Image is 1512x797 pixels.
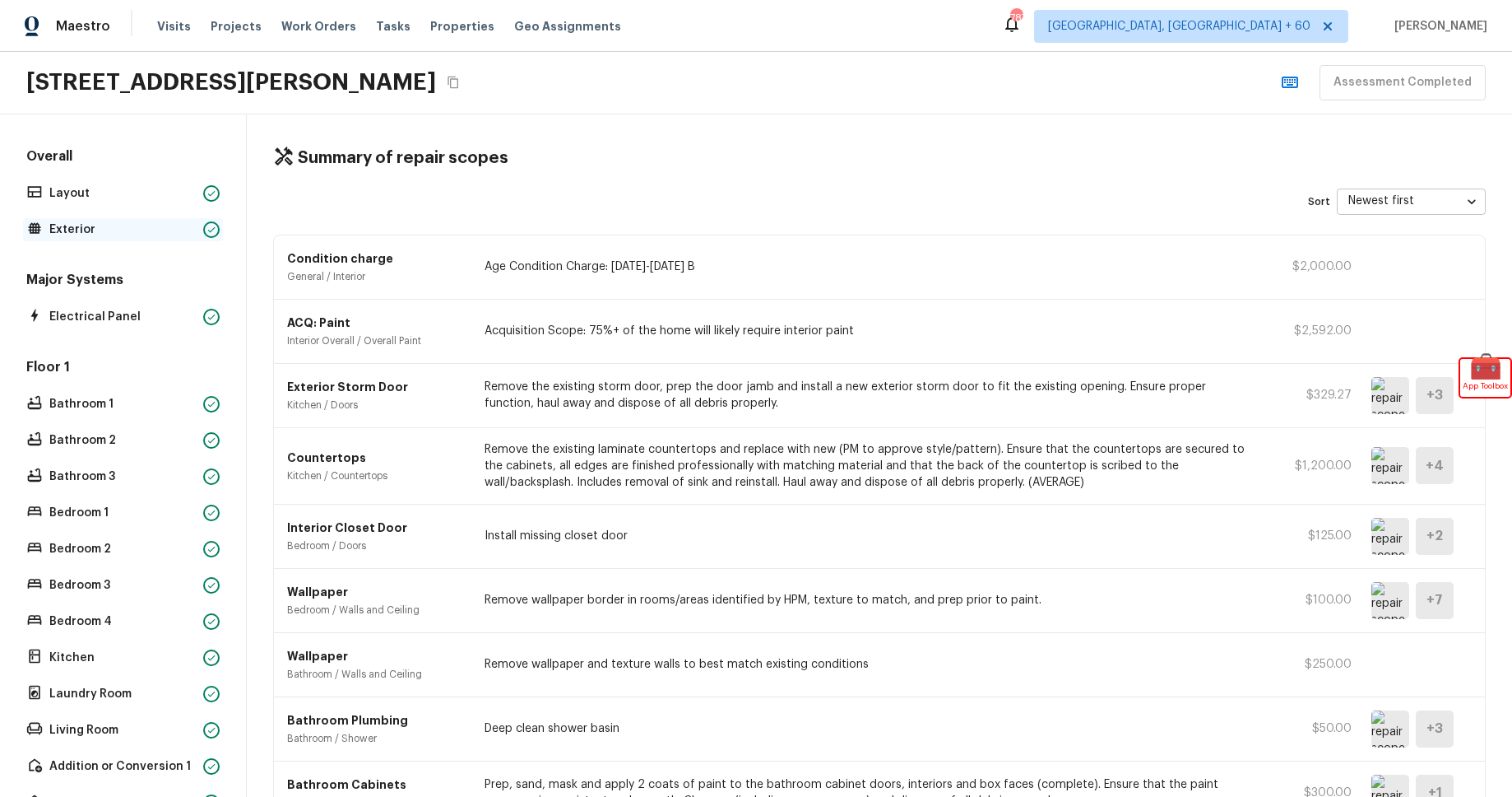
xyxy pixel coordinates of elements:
[49,577,197,594] p: Bedroom 3
[287,668,465,681] p: Bathroom / Walls and Ceiling
[1010,10,1022,26] div: 787
[514,18,621,35] span: Geo Assignments
[1371,377,1409,414] img: repair scope asset
[23,271,223,292] h5: Major Systems
[287,584,465,600] p: Wallpaper
[287,450,465,466] p: Countertops
[211,18,262,35] span: Projects
[26,68,436,97] h2: [STREET_ADDRESS][PERSON_NAME]
[287,539,465,552] p: Bedroom / Doors
[1426,591,1443,609] h5: + 7
[485,441,1258,491] p: Remove the existing laminate countertops and replace with new (PM to approve style/pattern). Ensu...
[287,379,465,395] p: Exterior Storm Door
[287,469,465,482] p: Kitchen / Countertops
[1463,378,1508,394] span: App Toolbox
[1371,447,1409,484] img: repair scope asset
[1426,457,1444,475] h5: + 4
[1278,592,1352,608] p: $100.00
[430,18,494,35] span: Properties
[1460,359,1510,375] span: 🧰
[23,147,223,169] h5: Overall
[287,270,465,283] p: General / Interior
[376,21,410,32] span: Tasks
[1460,359,1510,397] div: 🧰App Toolbox
[49,722,197,739] p: Living Room
[49,468,197,485] p: Bathroom 3
[1371,711,1409,748] img: repair scope asset
[49,505,197,521] p: Bedroom 1
[485,379,1258,412] p: Remove the existing storm door, prep the door jamb and install a new exterior storm door to fit t...
[287,604,465,617] p: Bedroom / Walls and Ceiling
[1278,259,1352,275] p: $2,000.00
[1278,528,1352,544] p: $125.00
[49,686,197,702] p: Laundry Room
[157,18,191,35] span: Visits
[287,250,465,267] p: Condition charge
[485,528,1258,544] p: Install missing closet door
[287,334,465,347] p: Interior Overall / Overall Paint
[287,648,465,664] p: Wallpaper
[287,520,465,536] p: Interior Closet Door
[287,732,465,745] p: Bathroom / Shower
[485,720,1258,737] p: Deep clean shower basin
[1388,18,1487,35] span: [PERSON_NAME]
[49,613,197,630] p: Bedroom 4
[49,185,197,202] p: Layout
[485,656,1258,673] p: Remove wallpaper and texture walls to best match existing conditions
[1426,527,1443,545] h5: + 2
[56,18,110,35] span: Maestro
[298,147,508,169] h4: Summary of repair scopes
[49,309,197,325] p: Electrical Panel
[1278,323,1352,339] p: $2,592.00
[1426,720,1443,738] h5: + 3
[485,259,1258,275] p: Age Condition Charge: [DATE]-[DATE] B
[1426,386,1443,404] h5: + 3
[1278,387,1352,403] p: $329.27
[49,221,197,238] p: Exterior
[23,358,223,380] h5: Floor 1
[443,72,464,93] button: Copy Address
[49,396,197,412] p: Bathroom 1
[287,776,465,793] p: Bathroom Cabinets
[1371,518,1409,555] img: repair scope asset
[1337,179,1486,223] div: Newest first
[1278,720,1352,737] p: $50.00
[1278,458,1352,474] p: $1,200.00
[1371,582,1409,619] img: repair scope asset
[1278,656,1352,673] p: $250.00
[49,650,197,666] p: Kitchen
[287,398,465,412] p: Kitchen / Doors
[281,18,356,35] span: Work Orders
[287,712,465,729] p: Bathroom Plumbing
[485,592,1258,608] p: Remove wallpaper border in rooms/areas identified by HPM, texture to match, and prep prior to paint.
[485,323,1258,339] p: Acquisition Scope: 75%+ of the home will likely require interior paint
[49,432,197,449] p: Bathroom 2
[1308,195,1330,208] p: Sort
[1048,18,1310,35] span: [GEOGRAPHIC_DATA], [GEOGRAPHIC_DATA] + 60
[49,541,197,557] p: Bedroom 2
[49,758,197,775] p: Addition or Conversion 1
[287,315,465,331] p: ACQ: Paint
